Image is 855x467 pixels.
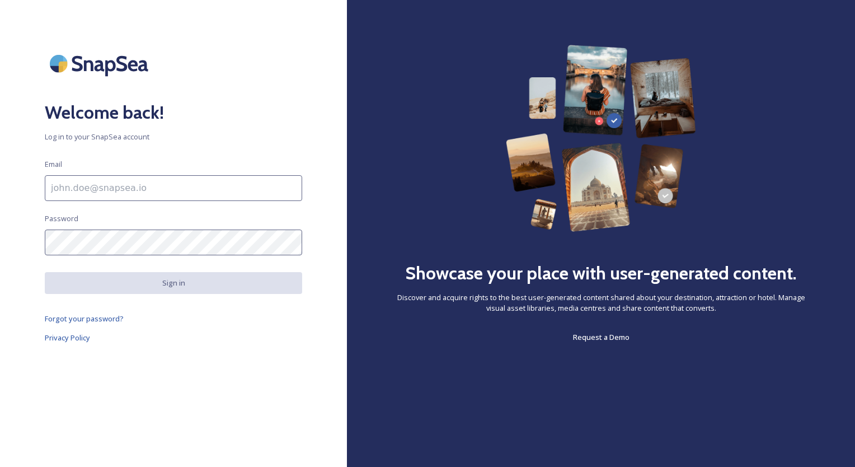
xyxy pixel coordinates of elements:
[573,330,629,344] a: Request a Demo
[45,159,62,170] span: Email
[45,314,124,324] span: Forgot your password?
[45,333,90,343] span: Privacy Policy
[45,213,78,224] span: Password
[45,272,302,294] button: Sign in
[405,260,797,287] h2: Showcase your place with user-generated content.
[392,292,810,314] span: Discover and acquire rights to the best user-generated content shared about your destination, att...
[45,175,302,201] input: john.doe@snapsea.io
[45,312,302,325] a: Forgot your password?
[45,331,302,344] a: Privacy Policy
[45,99,302,126] h2: Welcome back!
[45,45,157,82] img: SnapSea Logo
[45,132,302,142] span: Log in to your SnapSea account
[506,45,696,232] img: 63b42ca75bacad526042e722_Group%20154-p-800.png
[573,332,629,342] span: Request a Demo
